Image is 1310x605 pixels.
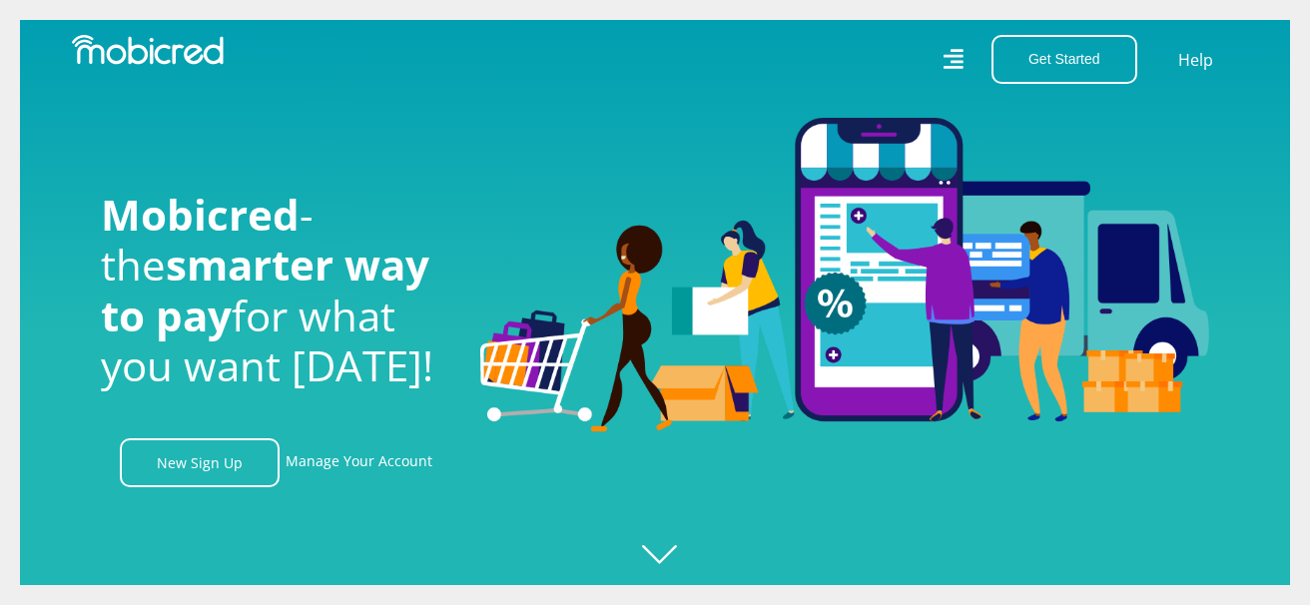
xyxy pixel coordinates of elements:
[72,35,224,65] img: Mobicred
[101,236,429,342] span: smarter way to pay
[120,438,280,487] a: New Sign Up
[101,186,300,243] span: Mobicred
[286,438,432,487] a: Manage Your Account
[480,118,1209,433] img: Welcome to Mobicred
[991,35,1137,84] button: Get Started
[1177,47,1214,73] a: Help
[101,190,450,391] h1: - the for what you want [DATE]!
